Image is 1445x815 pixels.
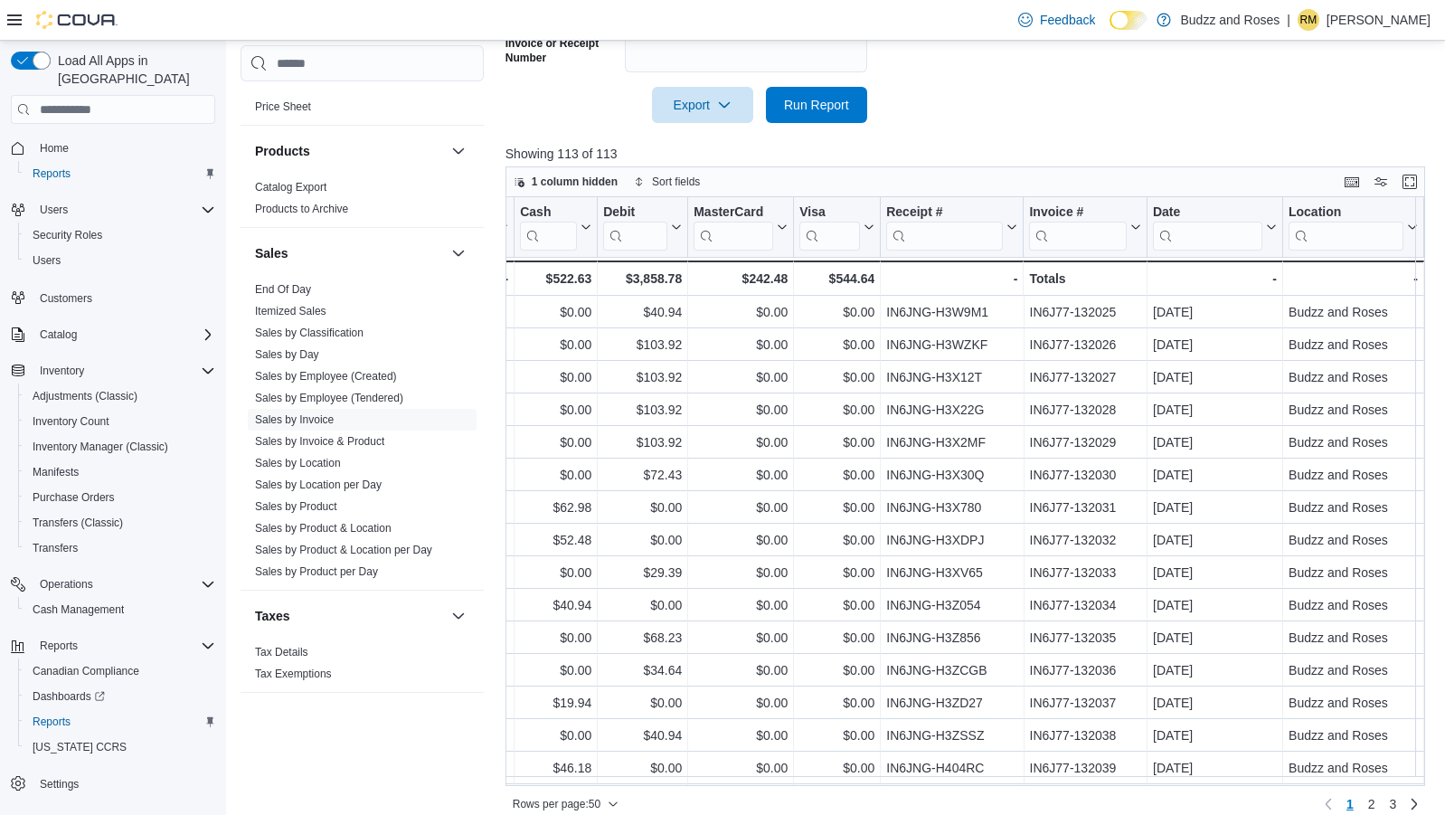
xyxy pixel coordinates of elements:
[25,461,215,483] span: Manifests
[255,244,288,262] h3: Sales
[255,370,397,383] a: Sales by Employee (Created)
[18,434,222,460] button: Inventory Manager (Classic)
[255,305,326,317] a: Itemized Sales
[886,366,1017,388] div: IN6JNG-H3X12T
[255,565,378,578] a: Sales by Product per Day
[694,659,788,681] div: $0.00
[25,411,117,432] a: Inventory Count
[33,635,215,657] span: Reports
[25,686,112,707] a: Dashboards
[505,36,618,65] label: Invoice or Receipt Number
[25,163,215,185] span: Reports
[255,522,392,535] a: Sales by Product & Location
[33,166,71,181] span: Reports
[33,573,215,595] span: Operations
[25,436,175,458] a: Inventory Manager (Classic)
[33,414,109,429] span: Inventory Count
[33,715,71,729] span: Reports
[1289,431,1418,453] div: Budzz and Roses
[652,175,700,189] span: Sort fields
[520,366,591,388] div: $0.00
[18,535,222,561] button: Transfers
[520,301,591,323] div: $0.00
[766,87,867,123] button: Run Report
[520,594,591,616] div: $40.94
[603,204,667,251] div: Debit
[25,537,215,559] span: Transfers
[33,664,139,678] span: Canadian Compliance
[603,529,682,551] div: $0.00
[505,793,626,815] button: Rows per page:50
[25,250,215,271] span: Users
[33,286,215,308] span: Customers
[603,366,682,388] div: $103.92
[4,284,222,310] button: Customers
[886,204,1017,251] button: Receipt #
[25,385,145,407] a: Adjustments (Classic)
[1180,9,1280,31] p: Budzz and Roses
[520,204,577,222] div: Cash
[33,137,76,159] a: Home
[33,199,75,221] button: Users
[255,283,311,296] a: End Of Day
[255,544,432,556] a: Sales by Product & Location per Day
[33,773,86,795] a: Settings
[694,204,773,222] div: MasterCard
[1029,497,1141,518] div: IN6J77-132031
[1153,301,1277,323] div: [DATE]
[33,772,215,795] span: Settings
[520,268,591,289] div: $522.63
[255,369,397,384] span: Sales by Employee (Created)
[18,460,222,485] button: Manifests
[694,204,773,251] div: MasterCard
[40,777,79,791] span: Settings
[520,431,591,453] div: $0.00
[603,431,682,453] div: $103.92
[1153,399,1277,421] div: [DATE]
[694,399,788,421] div: $0.00
[603,334,682,355] div: $103.92
[886,594,1017,616] div: IN6JNG-H3Z054
[886,497,1017,518] div: IN6JNG-H3X780
[255,564,378,579] span: Sales by Product per Day
[1029,204,1127,251] div: Invoice #
[603,562,682,583] div: $29.39
[1029,366,1141,388] div: IN6J77-132027
[40,364,84,378] span: Inventory
[4,322,222,347] button: Catalog
[255,456,341,470] span: Sales by Location
[603,301,682,323] div: $40.94
[403,268,508,289] div: -
[520,627,591,649] div: $0.00
[886,464,1017,486] div: IN6JNG-H3X30Q
[532,175,618,189] span: 1 column hidden
[255,282,311,297] span: End Of Day
[18,684,222,709] a: Dashboards
[694,594,788,616] div: $0.00
[18,409,222,434] button: Inventory Count
[886,204,1003,222] div: Receipt #
[1289,562,1418,583] div: Budzz and Roses
[886,334,1017,355] div: IN6JNG-H3WZKF
[603,464,682,486] div: $72.43
[255,327,364,339] a: Sales by Classification
[33,602,124,617] span: Cash Management
[33,360,215,382] span: Inventory
[255,142,444,160] button: Products
[513,797,600,811] span: Rows per page : 50
[799,301,874,323] div: $0.00
[448,242,469,264] button: Sales
[694,268,788,289] div: $242.48
[25,711,78,733] a: Reports
[1346,795,1354,813] span: 1
[33,440,168,454] span: Inventory Manager (Classic)
[255,607,444,625] button: Taxes
[33,740,127,754] span: [US_STATE] CCRS
[520,334,591,355] div: $0.00
[603,204,667,222] div: Debit
[255,202,348,216] span: Products to Archive
[33,689,105,704] span: Dashboards
[1289,464,1418,486] div: Budzz and Roses
[25,537,85,559] a: Transfers
[40,141,69,156] span: Home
